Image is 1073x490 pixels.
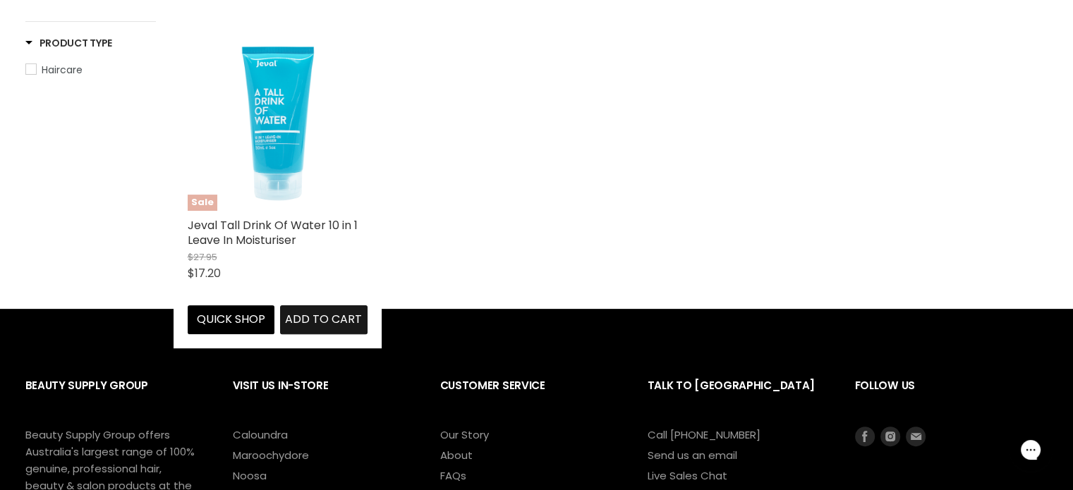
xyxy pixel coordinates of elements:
[233,368,412,427] h2: Visit Us In-Store
[440,368,619,427] h2: Customer Service
[188,217,358,248] a: Jeval Tall Drink Of Water 10 in 1 Leave In Moisturiser
[233,427,288,442] a: Caloundra
[188,195,217,211] span: Sale
[188,305,275,333] button: Quick shop
[25,368,205,427] h2: Beauty Supply Group
[25,36,113,50] h3: Product Type
[648,468,727,483] a: Live Sales Chat
[188,250,217,264] span: $27.95
[1002,424,1059,476] iframe: Gorgias live chat messenger
[233,448,309,463] a: Maroochydore
[188,31,368,211] a: Jeval Tall Drink Of Water 10 in 1 Leave In MoisturiserSale
[648,368,827,427] h2: Talk to [GEOGRAPHIC_DATA]
[42,63,83,77] span: Haircare
[648,427,760,442] a: Call [PHONE_NUMBER]
[25,62,156,78] a: Haircare
[188,265,221,281] span: $17.20
[233,468,267,483] a: Noosa
[440,468,466,483] a: FAQs
[440,448,473,463] a: About
[202,31,352,211] img: Jeval Tall Drink Of Water 10 in 1 Leave In Moisturiser
[440,427,489,442] a: Our Story
[285,311,362,327] span: Add to cart
[648,448,737,463] a: Send us an email
[855,368,1048,427] h2: Follow us
[280,305,368,333] button: Add to cart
